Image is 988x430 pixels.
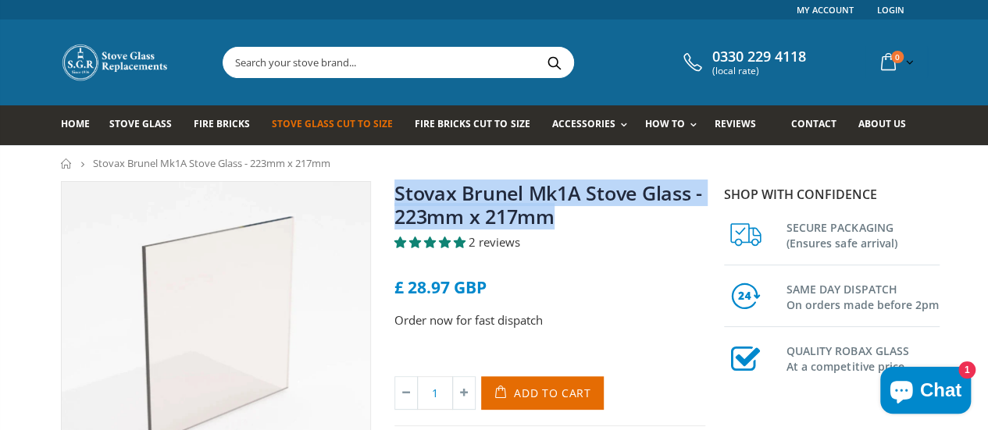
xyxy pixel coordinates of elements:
[551,117,615,130] span: Accessories
[891,51,904,63] span: 0
[858,117,905,130] span: About us
[790,105,847,145] a: Contact
[415,105,541,145] a: Fire Bricks Cut To Size
[875,47,917,77] a: 0
[712,66,806,76] span: (local rate)
[61,117,90,130] span: Home
[876,367,976,418] inbox-online-store-chat: Shopify online store chat
[394,311,705,329] p: Order now for fast dispatch
[537,48,572,77] button: Search
[61,158,73,169] a: Home
[715,117,756,130] span: Reviews
[223,48,748,77] input: Search your stove brand...
[469,234,520,250] span: 2 reviews
[272,117,393,130] span: Stove Glass Cut To Size
[272,105,405,145] a: Stove Glass Cut To Size
[415,117,530,130] span: Fire Bricks Cut To Size
[61,105,102,145] a: Home
[712,48,806,66] span: 0330 229 4118
[93,156,330,170] span: Stovax Brunel Mk1A Stove Glass - 223mm x 217mm
[514,386,591,400] span: Add to Cart
[724,185,940,204] p: Shop with confidence
[786,340,940,375] h3: QUALITY ROBAX GLASS At a competitive price
[645,105,704,145] a: How To
[394,276,487,298] span: £ 28.97 GBP
[786,279,940,313] h3: SAME DAY DISPATCH On orders made before 2pm
[394,179,702,229] a: Stovax Brunel Mk1A Stove Glass - 223mm x 217mm
[109,105,184,145] a: Stove Glass
[645,117,685,130] span: How To
[790,117,836,130] span: Contact
[109,117,172,130] span: Stove Glass
[194,117,250,130] span: Fire Bricks
[61,43,170,82] img: Stove Glass Replacement
[481,376,604,410] button: Add to Cart
[715,105,768,145] a: Reviews
[858,105,917,145] a: About us
[194,105,262,145] a: Fire Bricks
[394,234,469,250] span: 5.00 stars
[786,217,940,251] h3: SECURE PACKAGING (Ensures safe arrival)
[551,105,634,145] a: Accessories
